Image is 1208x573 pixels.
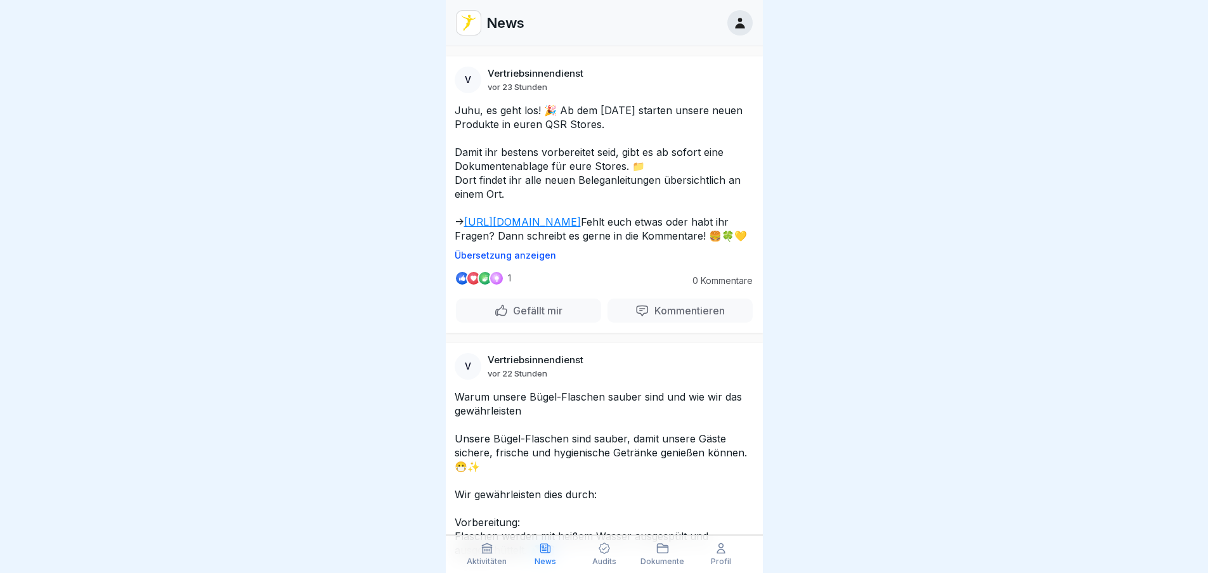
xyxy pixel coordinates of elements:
[464,216,581,228] a: [URL][DOMAIN_NAME]
[711,557,731,566] p: Profil
[488,68,583,79] p: Vertriebsinnendienst
[508,304,562,317] p: Gefällt mir
[508,273,511,283] p: 1
[488,82,547,92] p: vor 23 Stunden
[455,103,754,243] p: Juhu, es geht los! 🎉 Ab dem [DATE] starten unsere neuen Produkte in euren QSR Stores. Damit ihr b...
[455,250,754,261] p: Übersetzung anzeigen
[488,368,547,378] p: vor 22 Stunden
[535,557,556,566] p: News
[592,557,616,566] p: Audits
[457,11,481,35] img: vd4jgc378hxa8p7qw0fvrl7x.png
[683,276,753,286] p: 0 Kommentare
[467,557,507,566] p: Aktivitäten
[640,557,684,566] p: Dokumente
[486,15,524,31] p: News
[649,304,725,317] p: Kommentieren
[455,67,481,93] div: V
[488,354,583,366] p: Vertriebsinnendienst
[455,353,481,380] div: V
